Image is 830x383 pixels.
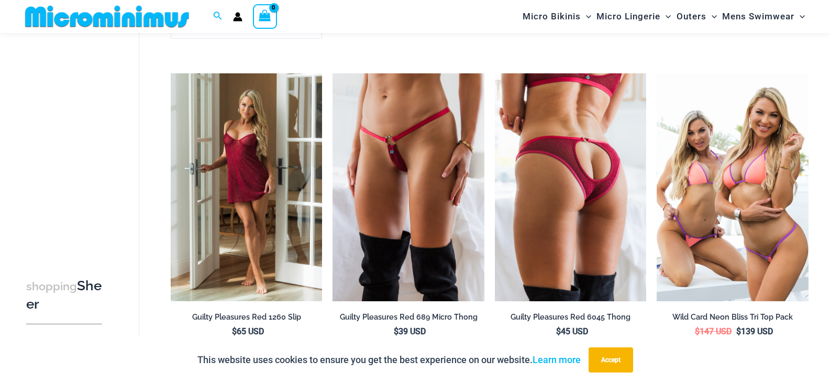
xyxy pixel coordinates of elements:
[660,3,671,30] span: Menu Toggle
[736,326,741,336] span: $
[523,3,581,30] span: Micro Bikinis
[26,35,120,245] iframe: TrustedSite Certified
[495,73,647,301] a: Guilty Pleasures Red 6045 Thong 01Guilty Pleasures Red 6045 Thong 02Guilty Pleasures Red 6045 Tho...
[695,326,700,336] span: $
[589,347,633,373] button: Accept
[197,352,581,368] p: This website uses cookies to ensure you get the best experience on our website.
[518,2,809,31] nav: Site Navigation
[533,354,581,365] a: Learn more
[556,326,561,336] span: $
[736,326,773,336] bdi: 139 USD
[596,3,660,30] span: Micro Lingerie
[26,280,77,293] span: shopping
[657,73,809,301] img: Wild Card Neon Bliss Tri Top Pack
[677,3,706,30] span: Outers
[171,312,323,326] a: Guilty Pleasures Red 1260 Slip
[674,3,720,30] a: OutersMenu ToggleMenu Toggle
[333,73,484,301] img: Guilty Pleasures Red 689 Micro 01
[722,3,794,30] span: Mens Swimwear
[333,312,484,326] a: Guilty Pleasures Red 689 Micro Thong
[21,5,193,28] img: MM SHOP LOGO FLAT
[695,326,732,336] bdi: 147 USD
[26,277,102,313] h3: Sheer
[556,326,588,336] bdi: 45 USD
[232,326,237,336] span: $
[594,3,673,30] a: Micro LingerieMenu ToggleMenu Toggle
[520,3,594,30] a: Micro BikinisMenu ToggleMenu Toggle
[394,326,399,336] span: $
[657,312,809,322] h2: Wild Card Neon Bliss Tri Top Pack
[213,10,223,23] a: Search icon link
[253,4,277,28] a: View Shopping Cart, empty
[581,3,591,30] span: Menu Toggle
[720,3,807,30] a: Mens SwimwearMenu ToggleMenu Toggle
[794,3,805,30] span: Menu Toggle
[171,73,323,301] a: Guilty Pleasures Red 1260 Slip 01Guilty Pleasures Red 1260 Slip 02Guilty Pleasures Red 1260 Slip 02
[706,3,717,30] span: Menu Toggle
[495,73,647,301] img: Guilty Pleasures Red 6045 Thong 02
[333,73,484,301] a: Guilty Pleasures Red 689 Micro 01Guilty Pleasures Red 689 Micro 02Guilty Pleasures Red 689 Micro 02
[657,312,809,326] a: Wild Card Neon Bliss Tri Top Pack
[495,312,647,322] h2: Guilty Pleasures Red 6045 Thong
[495,312,647,326] a: Guilty Pleasures Red 6045 Thong
[333,312,484,322] h2: Guilty Pleasures Red 689 Micro Thong
[394,326,426,336] bdi: 39 USD
[232,326,264,336] bdi: 65 USD
[657,73,809,301] a: Wild Card Neon Bliss Tri Top PackWild Card Neon Bliss Tri Top Pack BWild Card Neon Bliss Tri Top ...
[233,12,242,21] a: Account icon link
[171,73,323,301] img: Guilty Pleasures Red 1260 Slip 01
[171,312,323,322] h2: Guilty Pleasures Red 1260 Slip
